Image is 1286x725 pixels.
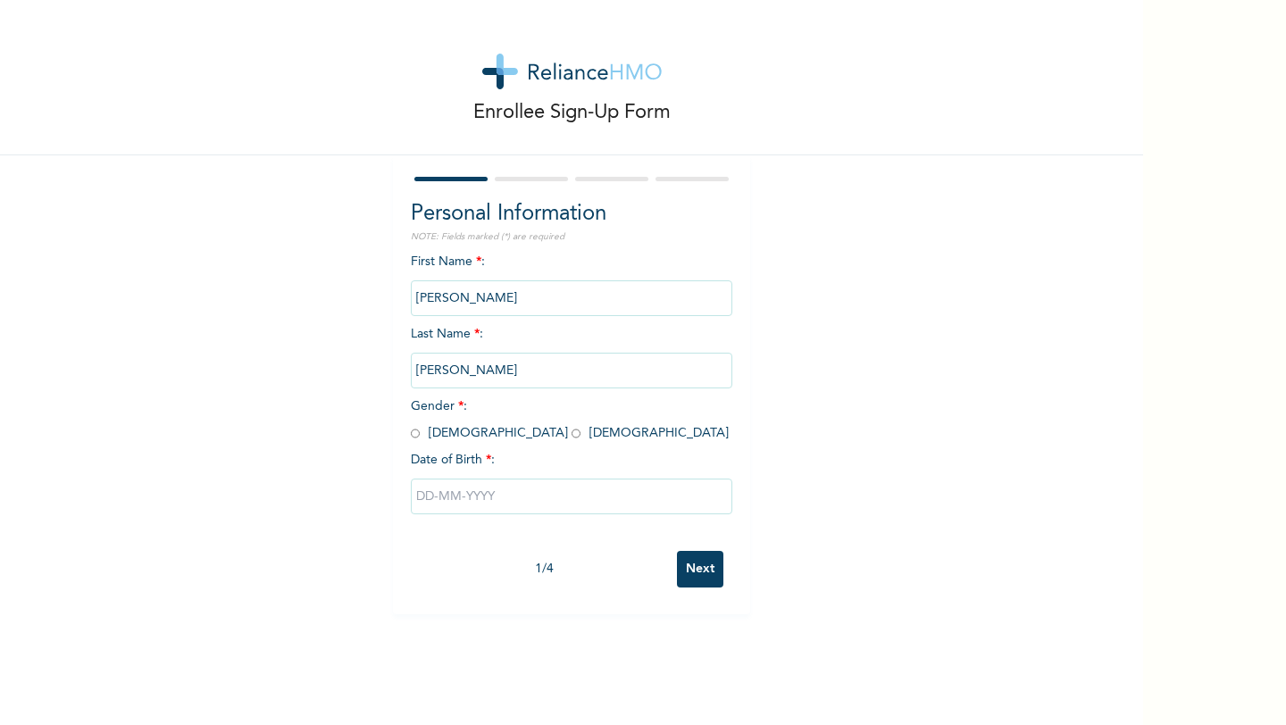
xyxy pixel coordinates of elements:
h2: Personal Information [411,198,732,230]
input: Enter your last name [411,353,732,388]
span: Date of Birth : [411,451,495,470]
span: First Name : [411,255,732,304]
span: Gender : [DEMOGRAPHIC_DATA] [DEMOGRAPHIC_DATA] [411,400,729,439]
input: Next [677,551,723,587]
p: NOTE: Fields marked (*) are required [411,230,732,244]
div: 1 / 4 [411,560,677,579]
input: Enter your first name [411,280,732,316]
img: logo [482,54,662,89]
span: Last Name : [411,328,732,377]
input: DD-MM-YYYY [411,479,732,514]
p: Enrollee Sign-Up Form [473,98,671,128]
